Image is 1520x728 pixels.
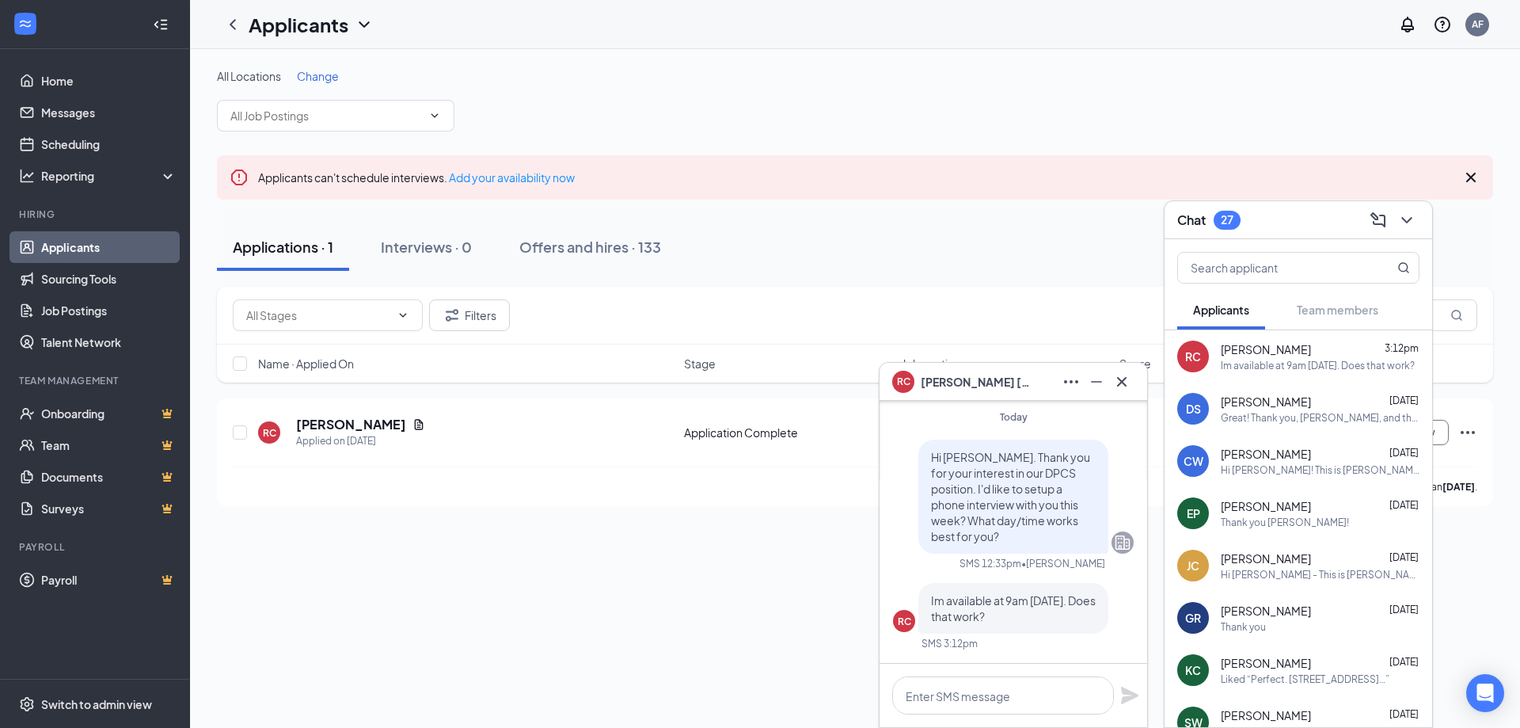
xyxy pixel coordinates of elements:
span: Applicants [1193,303,1249,317]
input: All Stages [246,307,390,324]
a: Add your availability now [449,170,575,185]
span: All Locations [217,69,281,83]
input: All Job Postings [230,107,422,124]
span: Applicants can't schedule interviews. [258,170,575,185]
a: Applicants [41,231,177,263]
svg: Analysis [19,168,35,184]
div: Applied on [DATE] [296,433,425,449]
div: Reporting [41,168,177,184]
span: [PERSON_NAME] [1221,446,1311,462]
span: Stage [684,356,716,372]
span: Im available at 9am [DATE]. Does that work? [931,593,1096,623]
h1: Applicants [249,11,348,38]
span: [DATE] [1389,394,1419,406]
svg: Error [230,168,249,187]
b: [DATE] [1442,481,1475,493]
svg: MagnifyingGlass [1397,261,1410,274]
div: Liked “Perfect. [STREET_ADDRESS]…” [1221,673,1389,686]
svg: Cross [1112,372,1131,391]
svg: Ellipses [1062,372,1081,391]
h5: [PERSON_NAME] [296,416,406,433]
button: Ellipses [1058,369,1084,394]
div: Hi [PERSON_NAME]! This is [PERSON_NAME] with Focus Home Health. I wanted to let you know that ano... [1221,463,1419,477]
div: JC [1187,558,1199,574]
span: [DATE] [1389,551,1419,563]
div: Application Complete [684,425,892,440]
svg: ChevronLeft [223,15,242,34]
span: 3:12pm [1385,342,1419,354]
div: Payroll [19,540,173,554]
a: PayrollCrown [41,564,177,596]
div: RC [263,426,276,440]
span: [DATE] [1389,499,1419,511]
span: [PERSON_NAME] [1221,341,1311,357]
a: TeamCrown [41,429,177,461]
div: RC [898,615,911,628]
div: Great! Thank you, [PERSON_NAME], and the team is looking forward to meeting you [DATE]! [1221,411,1419,425]
span: Team members [1297,303,1378,317]
svg: ChevronDown [428,109,441,122]
svg: Document [412,418,425,431]
a: Talent Network [41,326,177,358]
span: Today [1000,411,1028,423]
span: [DATE] [1389,604,1419,616]
svg: Minimize [1087,372,1106,391]
span: [PERSON_NAME] [1221,603,1311,619]
input: Search applicant [1178,253,1366,283]
svg: ChevronDown [355,15,374,34]
span: Name · Applied On [258,356,354,372]
button: Filter Filters [429,299,510,331]
svg: Notifications [1398,15,1417,34]
span: [PERSON_NAME] [1221,498,1311,514]
span: Hi [PERSON_NAME]. Thank you for your interest in our DPCS position. I'd like to setup a phone int... [931,450,1090,543]
svg: QuestionInfo [1433,15,1452,34]
span: [PERSON_NAME] [1221,707,1311,723]
span: Job posting [902,356,961,372]
svg: Filter [443,306,462,325]
svg: Collapse [153,17,169,32]
a: Job Postings [41,295,177,326]
div: DS [1186,401,1201,417]
div: 27 [1221,213,1233,227]
a: Messages [41,97,177,128]
h3: Chat [1177,212,1206,229]
div: Thank you [1221,620,1266,634]
div: AF [1472,17,1484,31]
svg: Plane [1120,686,1139,705]
div: EP [1187,505,1200,521]
div: SMS 12:33pm [959,557,1021,570]
a: Sourcing Tools [41,263,177,295]
svg: Settings [19,696,35,712]
div: KC [1185,662,1201,678]
span: [PERSON_NAME] [PERSON_NAME] [921,373,1032,391]
svg: Company [1113,533,1132,552]
div: Hiring [19,208,173,221]
div: Team Management [19,374,173,387]
div: Im available at 9am [DATE]. Does that work? [1221,359,1415,372]
span: [DATE] [1389,447,1419,459]
div: CW [1184,453,1203,469]
svg: ChevronDown [1397,211,1416,230]
button: Cross [1109,369,1134,394]
svg: MagnifyingGlass [1450,309,1463,322]
span: Score [1119,356,1151,372]
span: [PERSON_NAME] [1221,551,1311,566]
a: SurveysCrown [41,493,177,524]
div: Hi [PERSON_NAME] - This is [PERSON_NAME] with Focus Home Health. A link to complete the informati... [1221,568,1419,581]
a: OnboardingCrown [41,398,177,429]
div: Interviews · 0 [381,237,472,257]
button: ComposeMessage [1366,208,1391,233]
svg: Cross [1461,168,1480,187]
div: Applications · 1 [233,237,333,257]
svg: WorkstreamLogo [17,16,33,32]
svg: ComposeMessage [1369,211,1388,230]
div: Switch to admin view [41,696,152,712]
div: Offers and hires · 133 [519,237,661,257]
span: • [PERSON_NAME] [1021,557,1105,570]
a: Home [41,65,177,97]
span: [DATE] [1389,656,1419,668]
div: Open Intercom Messenger [1466,674,1504,712]
div: Thank you [PERSON_NAME]! [1221,516,1349,529]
